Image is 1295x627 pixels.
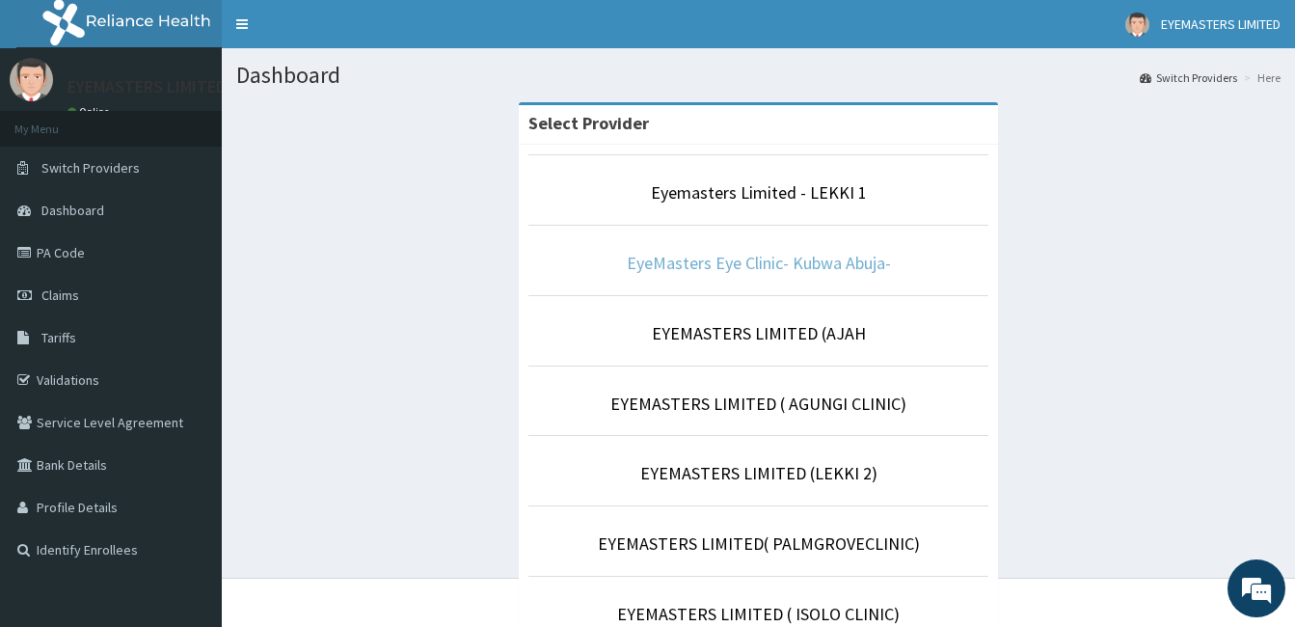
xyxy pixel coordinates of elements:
[651,181,867,204] a: Eyemasters Limited - LEKKI 1
[316,10,363,56] div: Minimize live chat window
[10,58,53,101] img: User Image
[236,63,1281,88] h1: Dashboard
[41,159,140,177] span: Switch Providers
[1125,13,1149,37] img: User Image
[67,78,227,95] p: EYEMASTERS LIMITED
[10,421,367,488] textarea: Type your message and hit 'Enter'
[1239,69,1281,86] li: Here
[617,603,900,625] a: EYEMASTERS LIMITED ( ISOLO CLINIC)
[41,202,104,219] span: Dashboard
[41,329,76,346] span: Tariffs
[598,532,920,555] a: EYEMASTERS LIMITED( PALMGROVECLINIC)
[652,322,866,344] a: EYEMASTERS LIMITED (AJAH
[41,286,79,304] span: Claims
[67,105,114,119] a: Online
[610,393,906,415] a: EYEMASTERS LIMITED ( AGUNGI CLINIC)
[100,108,324,133] div: Chat with us now
[112,190,266,385] span: We're online!
[528,112,649,134] strong: Select Provider
[1161,15,1281,33] span: EYEMASTERS LIMITED
[627,252,891,274] a: EyeMasters Eye Clinic- Kubwa Abuja-
[1140,69,1237,86] a: Switch Providers
[640,462,877,484] a: EYEMASTERS LIMITED (LEKKI 2)
[36,96,78,145] img: d_794563401_company_1708531726252_794563401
